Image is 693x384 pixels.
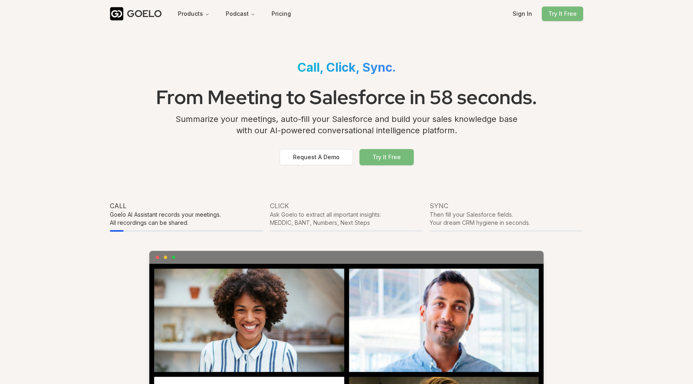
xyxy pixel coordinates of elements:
span: Call, Click, Sync. [297,60,396,75]
a: GOELO [110,7,168,21]
div: Then fill your Salesforce fields. [430,211,583,219]
button: Podcast [219,6,262,21]
button: Try It Free [542,6,583,21]
button: Pricing [265,6,297,21]
div: Call [110,201,263,211]
button: Products [171,6,216,21]
div: Sync [430,201,583,211]
div: All recordings can be shared. [110,219,263,227]
button: Request A Demo [280,149,353,165]
div: MEDDIC, BANT, Numbers, Next Steps [270,219,423,227]
img: Goelo Logo [110,7,124,21]
button: Try It Free [359,149,414,165]
div: Click [270,201,423,211]
div: GOELO [127,7,162,20]
div: Ask Goelo to extract all important insights: [270,211,423,219]
div: Summarize your meetings, auto-fill your Salesforce and build your sales knowledge base with our A... [110,113,583,143]
nav: Main [171,6,262,21]
button: Sign In [506,6,539,21]
div: Your dream CRM hygiene in seconds. [430,219,583,227]
h1: From Meeting to Salesforce in 58 seconds. [110,81,583,113]
div: Goelo AI Assistant records your meetings. [110,211,263,219]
